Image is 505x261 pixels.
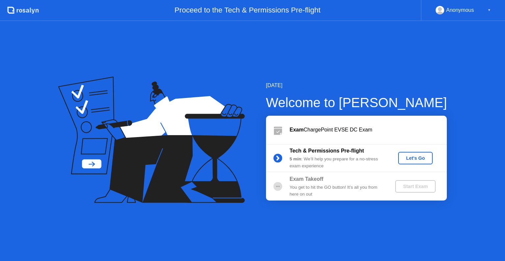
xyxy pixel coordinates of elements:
button: Start Exam [395,180,436,193]
div: Welcome to [PERSON_NAME] [266,93,447,112]
div: You get to hit the GO button! It’s all you from here on out [290,184,384,198]
div: : We’ll help you prepare for a no-stress exam experience [290,156,384,169]
button: Let's Go [398,152,433,164]
div: Anonymous [446,6,474,14]
b: Exam [290,127,304,132]
b: Tech & Permissions Pre-flight [290,148,364,154]
div: Start Exam [398,184,433,189]
div: Let's Go [401,155,430,161]
div: ChargePoint EVSE DC Exam [290,126,447,134]
b: Exam Takeoff [290,176,324,182]
div: ▼ [488,6,491,14]
b: 5 min [290,156,301,161]
div: [DATE] [266,82,447,89]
